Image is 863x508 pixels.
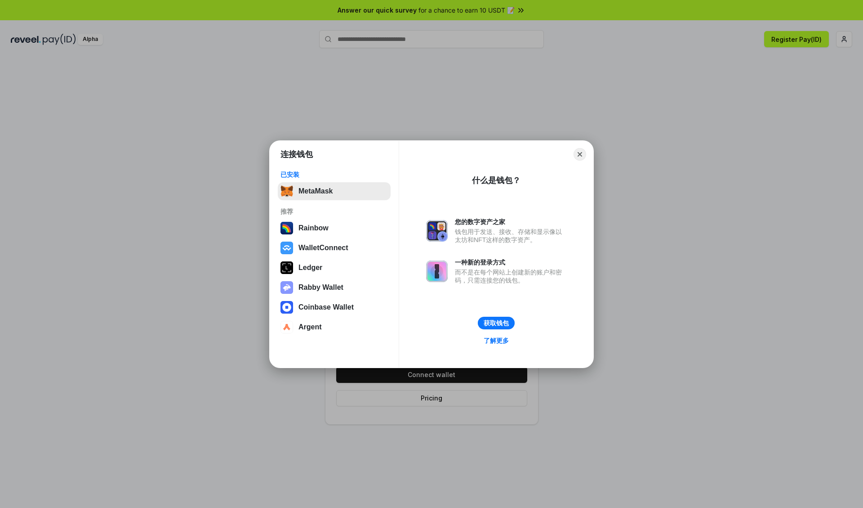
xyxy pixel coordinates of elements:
[455,228,566,244] div: 钱包用于发送、接收、存储和显示像以太坊和NFT这样的数字资产。
[455,268,566,284] div: 而不是在每个网站上创建新的账户和密码，只需连接您的钱包。
[298,264,322,272] div: Ledger
[298,224,329,232] div: Rainbow
[278,219,391,237] button: Rainbow
[280,261,293,274] img: svg+xml,%3Csvg%20xmlns%3D%22http%3A%2F%2Fwww.w3.org%2F2000%2Fsvg%22%20width%3D%2228%22%20height%3...
[280,242,293,254] img: svg+xml,%3Csvg%20width%3D%2228%22%20height%3D%2228%22%20viewBox%3D%220%200%2028%2028%22%20fill%3D...
[280,301,293,314] img: svg+xml,%3Csvg%20width%3D%2228%22%20height%3D%2228%22%20viewBox%3D%220%200%2028%2028%22%20fill%3D...
[426,261,448,282] img: svg+xml,%3Csvg%20xmlns%3D%22http%3A%2F%2Fwww.w3.org%2F2000%2Fsvg%22%20fill%3D%22none%22%20viewBox...
[278,259,391,277] button: Ledger
[278,239,391,257] button: WalletConnect
[298,244,348,252] div: WalletConnect
[278,182,391,200] button: MetaMask
[278,279,391,297] button: Rabby Wallet
[455,218,566,226] div: 您的数字资产之家
[455,258,566,266] div: 一种新的登录方式
[280,281,293,294] img: svg+xml,%3Csvg%20xmlns%3D%22http%3A%2F%2Fwww.w3.org%2F2000%2Fsvg%22%20fill%3D%22none%22%20viewBox...
[484,337,509,345] div: 了解更多
[484,319,509,327] div: 获取钱包
[280,171,388,179] div: 已安装
[298,303,354,311] div: Coinbase Wallet
[478,317,515,329] button: 获取钱包
[280,321,293,333] img: svg+xml,%3Csvg%20width%3D%2228%22%20height%3D%2228%22%20viewBox%3D%220%200%2028%2028%22%20fill%3D...
[478,335,514,346] a: 了解更多
[278,298,391,316] button: Coinbase Wallet
[574,148,586,161] button: Close
[280,149,313,160] h1: 连接钱包
[280,185,293,198] img: svg+xml,%3Csvg%20fill%3D%22none%22%20height%3D%2233%22%20viewBox%3D%220%200%2035%2033%22%20width%...
[472,175,520,186] div: 什么是钱包？
[298,187,333,195] div: MetaMask
[298,283,343,292] div: Rabby Wallet
[280,222,293,234] img: svg+xml,%3Csvg%20width%3D%22120%22%20height%3D%22120%22%20viewBox%3D%220%200%20120%20120%22%20fil...
[280,207,388,216] div: 推荐
[278,318,391,336] button: Argent
[426,220,448,242] img: svg+xml,%3Csvg%20xmlns%3D%22http%3A%2F%2Fwww.w3.org%2F2000%2Fsvg%22%20fill%3D%22none%22%20viewBox...
[298,323,322,331] div: Argent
